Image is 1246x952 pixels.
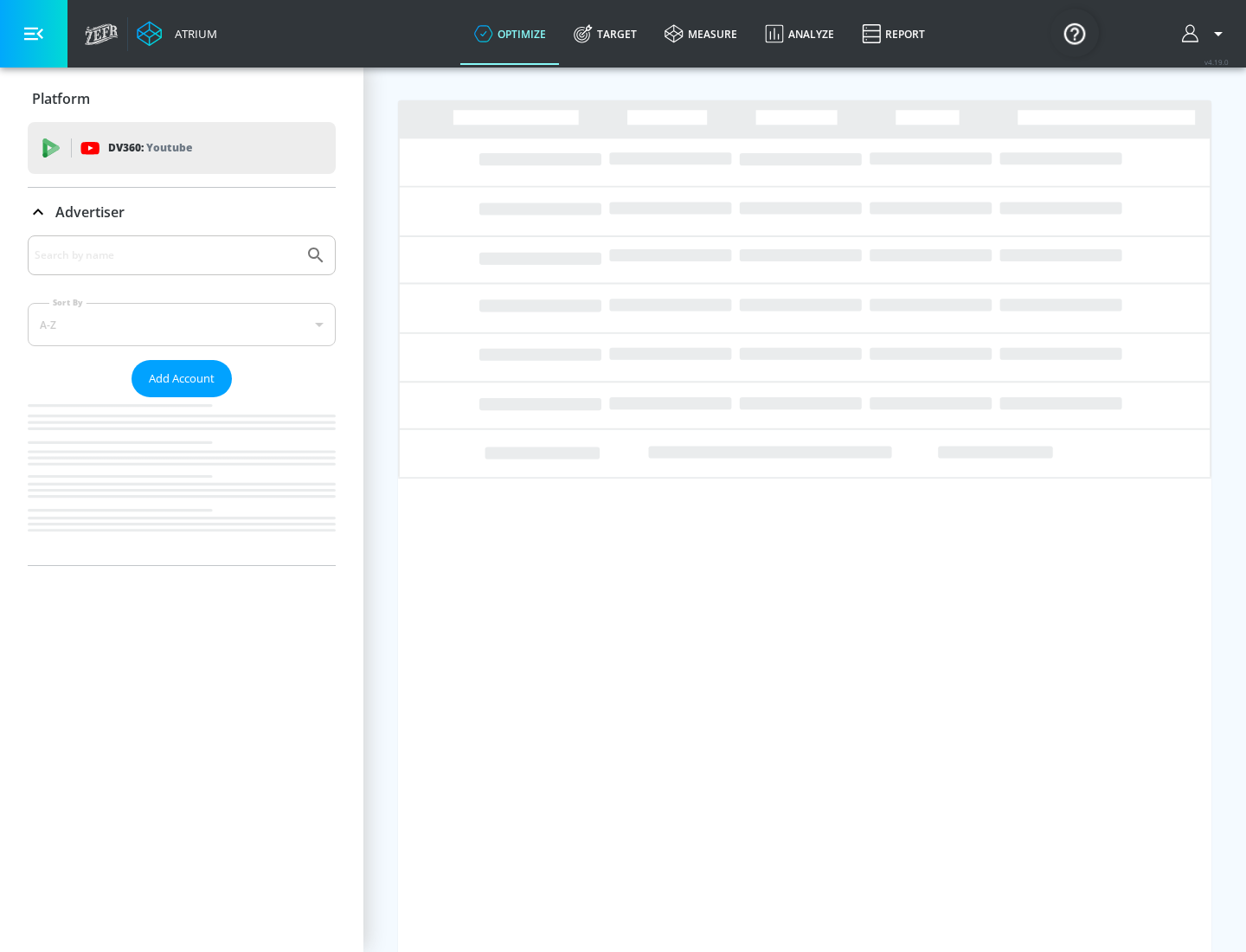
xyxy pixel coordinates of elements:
div: Advertiser [28,235,336,565]
span: v 4.19.0 [1204,57,1229,67]
p: DV360: [108,138,192,158]
button: Open Resource Center [1050,9,1099,57]
a: Report [848,3,939,65]
div: A-Z [28,303,336,346]
a: Target [560,3,651,65]
button: Add Account [132,360,232,397]
div: Advertiser [28,188,336,236]
p: Advertiser [55,203,125,222]
input: Search by name [35,244,297,267]
span: Add Account [149,369,215,389]
p: Youtube [146,138,192,157]
div: Platform [28,74,336,123]
p: Platform [32,89,90,108]
a: Analyze [751,3,848,65]
a: measure [651,3,751,65]
nav: list of Advertiser [28,397,336,565]
a: optimize [460,3,560,65]
div: Atrium [168,26,217,42]
label: Sort By [49,297,87,308]
div: DV360: Youtube [28,122,336,174]
a: Atrium [137,21,217,47]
